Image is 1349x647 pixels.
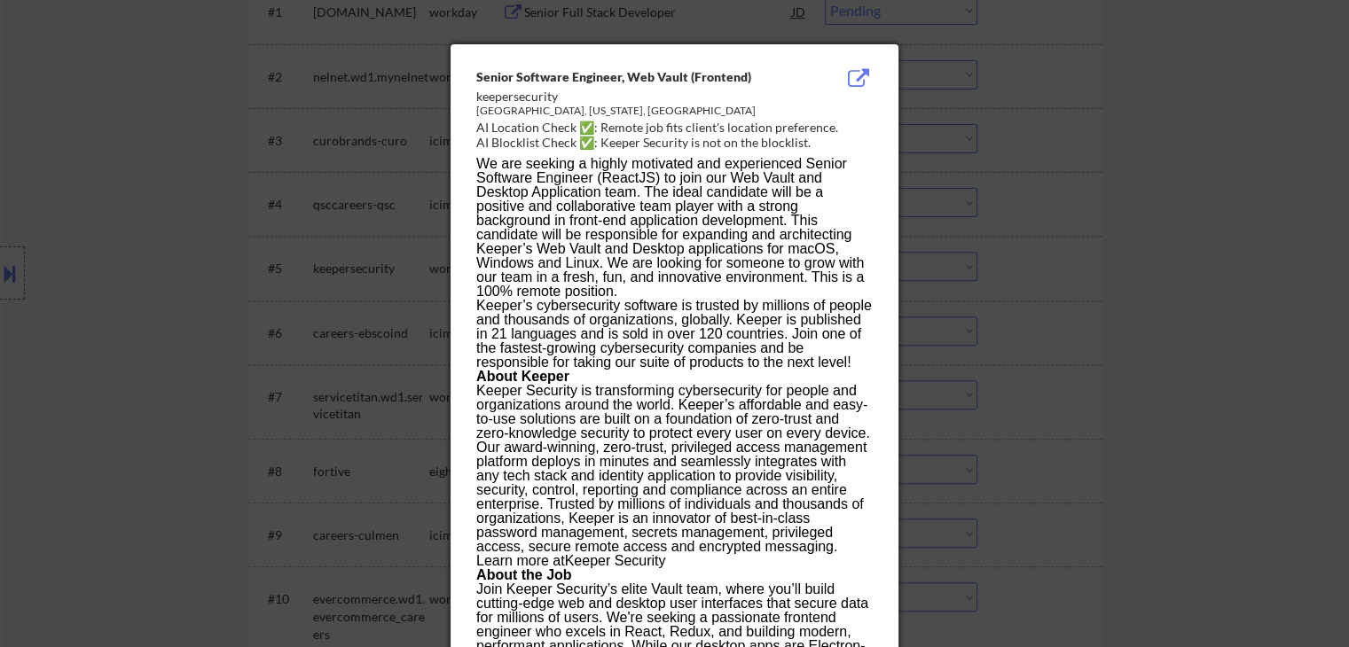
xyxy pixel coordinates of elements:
div: AI Location Check ✅: Remote job fits client's location preference. [476,119,880,136]
div: AI Blocklist Check ✅: Keeper Security is not on the blocklist. [476,134,880,152]
p: We are seeking a highly motivated and experienced Senior Software Engineer (ReactJS) to join our ... [476,157,872,299]
a: Keeper Security [565,553,666,568]
p: Keeper’s cybersecurity software is trusted by millions of people and thousands of organizations, ... [476,299,872,370]
div: Senior Software Engineer, Web Vault (Frontend) [476,68,783,86]
div: keepersecurity [476,88,783,105]
strong: About Keeper [476,369,569,384]
strong: About the Job [476,567,572,582]
div: [GEOGRAPHIC_DATA], [US_STATE], [GEOGRAPHIC_DATA] [476,104,783,119]
p: Keeper Security is transforming cybersecurity for people and organizations around the world. Keep... [476,384,872,568]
